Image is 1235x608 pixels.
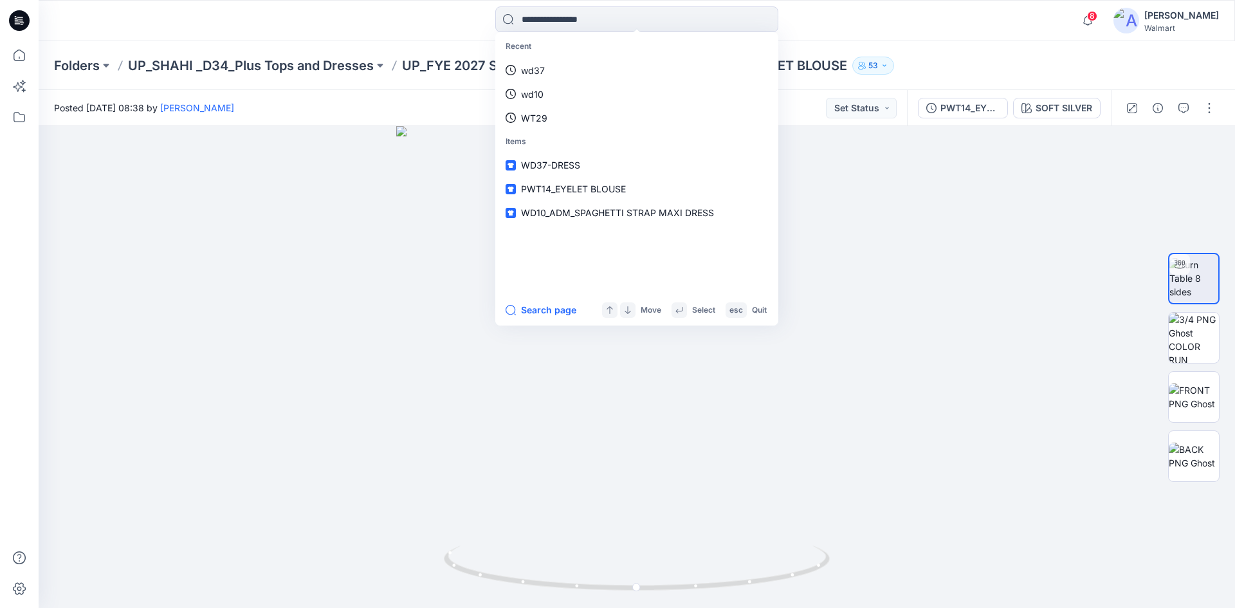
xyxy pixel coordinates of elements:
[641,304,661,317] p: Move
[498,201,776,225] a: WD10_ADM_SPAGHETTI STRAP MAXI DRESS
[498,82,776,106] a: wd10
[521,183,626,194] span: PWT14_EYELET BLOUSE
[128,57,374,75] a: UP_SHAHI _D34_Plus Tops and Dresses
[506,302,576,318] button: Search page
[1148,98,1168,118] button: Details
[498,153,776,177] a: WD37-DRESS
[521,64,545,77] p: wd37
[1144,23,1219,33] div: Walmart
[692,304,715,317] p: Select
[868,59,878,73] p: 53
[1169,443,1219,470] img: BACK PNG Ghost
[498,177,776,201] a: PWT14_EYELET BLOUSE
[1169,258,1218,299] img: Turn Table 8 sides
[498,106,776,130] a: WT29
[521,160,580,170] span: WD37-DRESS
[1013,98,1101,118] button: SOFT SILVER
[1113,8,1139,33] img: avatar
[1036,101,1092,115] div: SOFT SILVER
[498,130,776,154] p: Items
[521,111,547,125] p: WT29
[1087,11,1097,21] span: 8
[752,304,767,317] p: Quit
[498,59,776,82] a: wd37
[54,101,234,115] span: Posted [DATE] 08:38 by
[402,57,668,75] a: UP_FYE 2027 S3 Shahi Plus Tops and Dress
[852,57,894,75] button: 53
[729,304,743,317] p: esc
[160,102,234,113] a: [PERSON_NAME]
[521,88,544,101] p: wd10
[54,57,100,75] a: Folders
[1144,8,1219,23] div: [PERSON_NAME]
[1169,313,1219,363] img: 3/4 PNG Ghost COLOR RUN
[918,98,1008,118] button: PWT14_EYELET BLOUSE([DATE])
[498,35,776,59] p: Recent
[521,207,714,218] span: WD10_ADM_SPAGHETTI STRAP MAXI DRESS
[940,101,1000,115] div: PWT14_EYELET BLOUSE([DATE])
[1169,383,1219,410] img: FRONT PNG Ghost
